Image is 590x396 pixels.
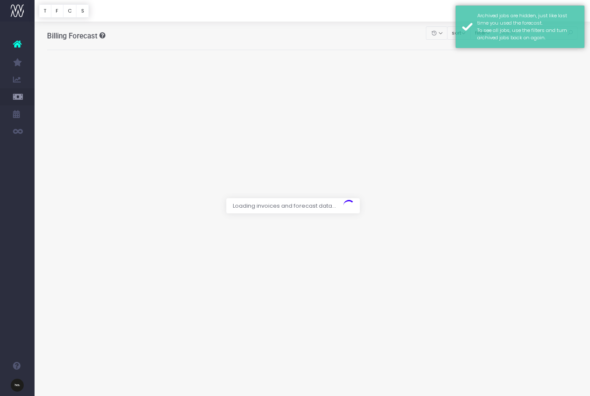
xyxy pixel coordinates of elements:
[51,4,63,18] button: F
[477,12,578,41] div: Archived jobs are hidden, just like last time you used the forecast. To see all jobs, use the fil...
[11,379,24,392] img: images/default_profile_image.png
[63,4,77,18] button: C
[39,4,51,18] button: T
[76,4,89,18] button: S
[39,4,89,18] div: Vertical button group
[226,198,343,214] span: Loading invoices and forecast data...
